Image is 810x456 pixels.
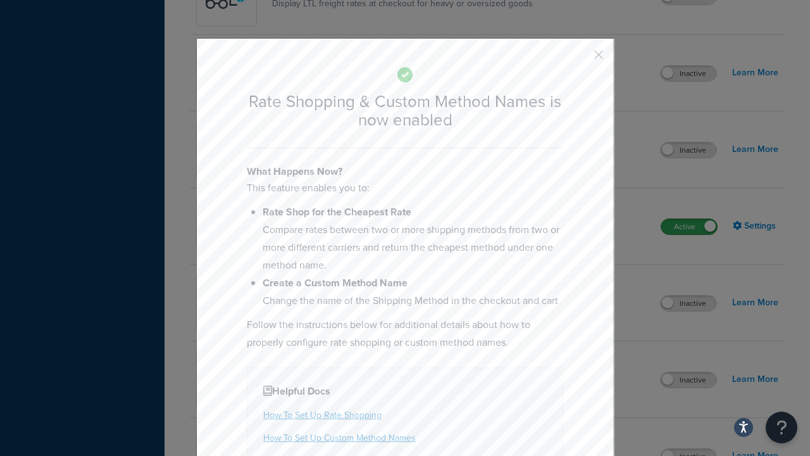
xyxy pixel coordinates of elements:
[263,274,563,310] li: Change the name of the Shipping Method in the checkout and cart
[263,384,547,399] h4: Helpful Docs
[263,431,416,445] a: How To Set Up Custom Method Names
[263,205,411,219] b: Rate Shop for the Cheapest Rate
[247,179,563,197] p: This feature enables you to:
[263,275,408,290] b: Create a Custom Method Name
[263,203,563,274] li: Compare rates between two or more shipping methods from two or more different carriers and return...
[263,408,382,422] a: How To Set Up Rate Shopping
[247,316,563,351] p: Follow the instructions below for additional details about how to properly configure rate shoppin...
[247,164,563,179] h4: What Happens Now?
[247,92,563,129] h2: Rate Shopping & Custom Method Names is now enabled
